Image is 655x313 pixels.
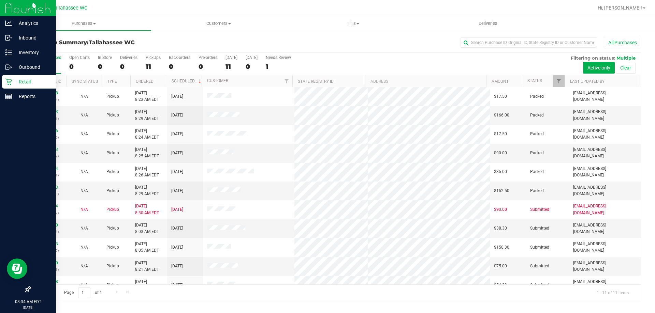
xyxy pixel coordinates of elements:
[135,146,159,159] span: [DATE] 8:25 AM EDT
[81,112,88,119] button: N/A
[81,94,88,99] span: Not Applicable
[58,287,107,298] span: Page of 1
[469,20,507,27] span: Deliveries
[171,169,183,175] span: [DATE]
[604,37,641,48] button: All Purchases
[81,225,88,232] button: N/A
[12,48,53,57] p: Inventory
[81,264,88,268] span: Not Applicable
[530,93,544,100] span: Packed
[530,112,544,119] span: Packed
[281,75,292,87] a: Filter
[169,63,190,71] div: 0
[135,241,159,254] span: [DATE] 8:05 AM EDT
[171,206,183,213] span: [DATE]
[81,188,88,194] button: N/A
[171,150,183,156] span: [DATE]
[494,282,507,288] span: $54.30
[106,169,119,175] span: Pickup
[81,226,88,231] span: Not Applicable
[81,113,88,118] span: Not Applicable
[39,261,58,265] a: 11847770
[12,63,53,71] p: Outbound
[3,299,53,305] p: 08:34 AM EDT
[120,63,137,71] div: 0
[106,282,119,288] span: Pickup
[81,93,88,100] button: N/A
[12,92,53,100] p: Reports
[169,55,190,60] div: Back-orders
[135,203,159,216] span: [DATE] 8:30 AM EDT
[530,263,549,269] span: Submitted
[616,62,636,74] button: Clear
[39,223,58,228] a: 11847710
[151,16,286,31] a: Customers
[573,260,637,273] span: [EMAIL_ADDRESS][DOMAIN_NAME]
[39,241,58,246] a: 11847713
[69,55,90,60] div: Open Carts
[81,244,88,251] button: N/A
[5,49,12,56] inline-svg: Inventory
[81,151,88,155] span: Not Applicable
[530,225,549,232] span: Submitted
[39,128,58,133] a: 11846796
[530,131,544,137] span: Packed
[81,263,88,269] button: N/A
[69,63,90,71] div: 0
[16,20,151,27] span: Purchases
[39,204,58,208] a: 11847594
[81,169,88,174] span: Not Applicable
[571,55,615,61] span: Filtering on status:
[298,79,334,84] a: State Registry ID
[171,131,183,137] span: [DATE]
[89,39,135,46] span: Tallahassee WC
[494,188,509,194] span: $162.50
[530,282,549,288] span: Submitted
[461,37,597,48] input: Search Purchase ID, Original ID, State Registry ID or Customer Name...
[5,64,12,71] inline-svg: Outbound
[266,55,291,60] div: Needs Review
[494,206,507,213] span: $90.00
[286,20,420,27] span: Tills
[494,225,507,232] span: $38.30
[81,283,88,287] span: Not Applicable
[135,128,159,141] span: [DATE] 8:24 AM EDT
[12,19,53,27] p: Analytics
[39,147,58,152] a: 11847433
[171,93,183,100] span: [DATE]
[81,131,88,137] button: N/A
[171,282,183,288] span: [DATE]
[135,260,159,273] span: [DATE] 8:21 AM EDT
[583,62,615,74] button: Active only
[494,131,507,137] span: $17.50
[135,222,159,235] span: [DATE] 8:03 AM EDT
[135,279,159,292] span: [DATE] 8:29 AM EDT
[171,263,183,269] span: [DATE]
[39,91,58,95] a: 11845838
[106,244,119,251] span: Pickup
[120,55,137,60] div: Deliveries
[530,188,544,194] span: Packed
[78,287,90,298] input: 1
[365,75,486,87] th: Address
[199,63,217,71] div: 0
[616,55,636,61] span: Multiple
[39,109,58,114] a: 11846753
[135,166,159,178] span: [DATE] 8:26 AM EDT
[81,131,88,136] span: Not Applicable
[494,169,507,175] span: $35.00
[39,166,58,171] a: 11847494
[135,90,159,103] span: [DATE] 8:23 AM EDT
[246,55,258,60] div: [DATE]
[494,112,509,119] span: $166.00
[146,63,161,71] div: 11
[207,78,228,83] a: Customer
[52,5,87,11] span: Tallahassee WC
[494,150,507,156] span: $90.00
[573,279,637,292] span: [EMAIL_ADDRESS][DOMAIN_NAME]
[573,166,637,178] span: [EMAIL_ADDRESS][DOMAIN_NAME]
[591,287,634,298] span: 1 - 11 of 11 items
[136,79,154,84] a: Ordered
[81,207,88,212] span: Not Applicable
[39,185,58,190] a: 11847573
